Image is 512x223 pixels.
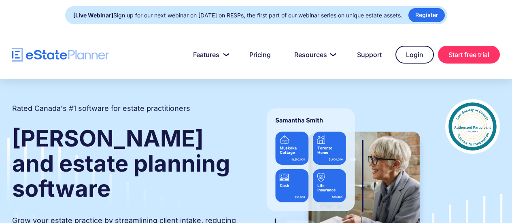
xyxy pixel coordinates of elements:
[73,12,113,19] strong: [Live Webinar]
[12,48,109,62] a: home
[408,8,445,22] a: Register
[285,47,343,63] a: Resources
[395,46,434,64] a: Login
[73,10,402,21] div: Sign up for our next webinar on [DATE] on RESPs, the first part of our webinar series on unique e...
[12,103,190,114] h2: Rated Canada's #1 software for estate practitioners
[240,47,280,63] a: Pricing
[183,47,236,63] a: Features
[438,46,500,64] a: Start free trial
[347,47,391,63] a: Support
[12,125,230,202] strong: [PERSON_NAME] and estate planning software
